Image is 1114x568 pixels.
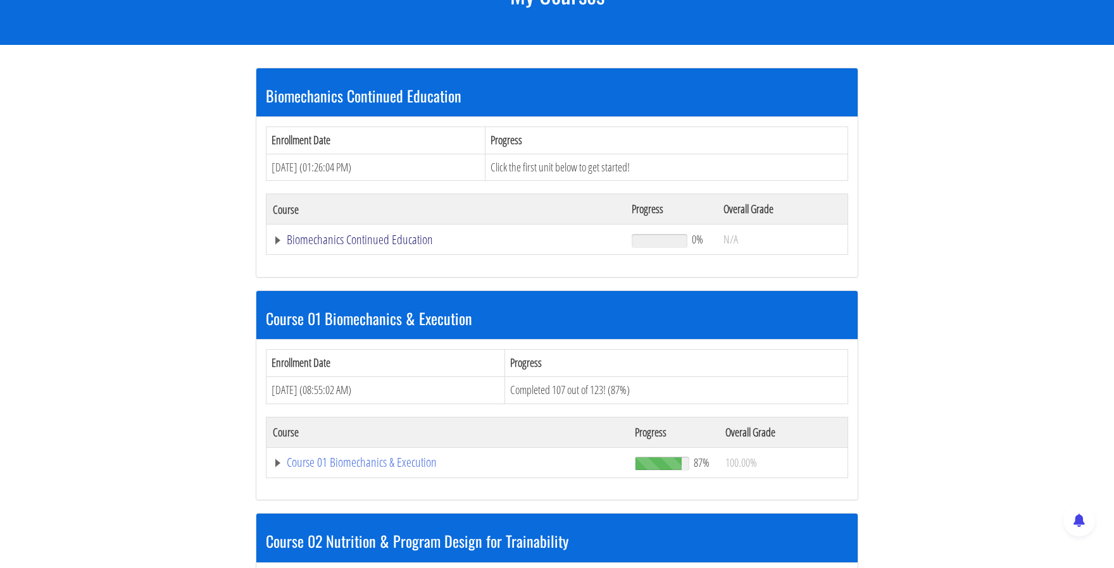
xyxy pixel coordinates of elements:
[719,417,848,447] th: Overall Grade
[485,154,848,181] td: Click the first unit below to get started!
[266,310,848,326] h3: Course 01 Biomechanics & Execution
[485,127,848,154] th: Progress
[719,447,848,478] td: 100.00%
[692,232,703,246] span: 0%
[717,225,848,255] td: N/A
[266,350,505,377] th: Enrollment Date
[273,456,622,469] a: Course 01 Biomechanics & Execution
[273,233,619,246] a: Biomechanics Continued Education
[625,194,717,225] th: Progress
[266,87,848,104] h3: Biomechanics Continued Education
[266,194,625,225] th: Course
[266,533,848,549] h3: Course 02 Nutrition & Program Design for Trainability
[266,127,485,154] th: Enrollment Date
[266,154,485,181] td: [DATE] (01:26:04 PM)
[629,417,719,447] th: Progress
[694,455,710,469] span: 87%
[504,376,848,404] td: Completed 107 out of 123! (87%)
[266,376,505,404] td: [DATE] (08:55:02 AM)
[504,350,848,377] th: Progress
[717,194,848,225] th: Overall Grade
[266,417,629,447] th: Course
